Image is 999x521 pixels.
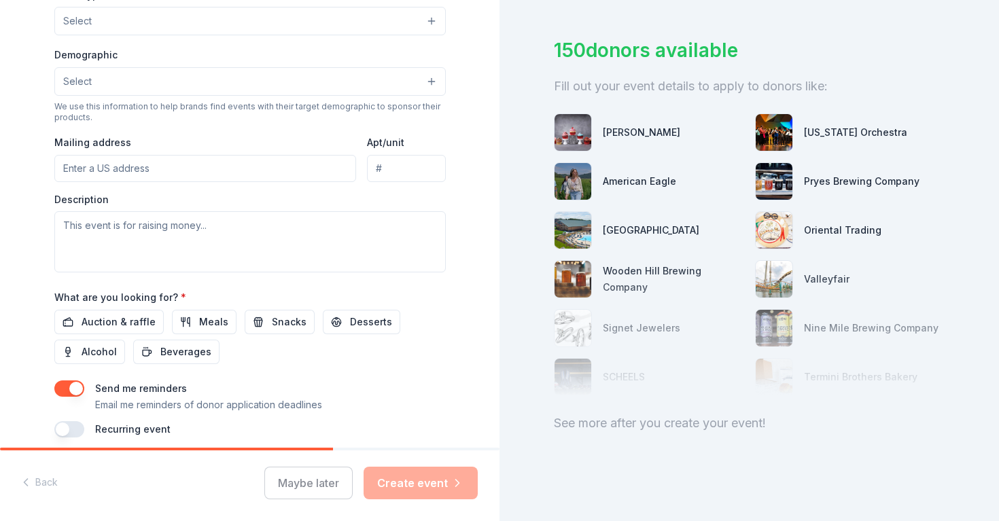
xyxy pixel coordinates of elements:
[63,73,92,90] span: Select
[82,314,156,330] span: Auction & raffle
[272,314,306,330] span: Snacks
[160,344,211,360] span: Beverages
[603,173,676,190] div: American Eagle
[555,114,591,151] img: photo for Nadia Cakes
[133,340,220,364] button: Beverages
[804,173,919,190] div: Pryes Brewing Company
[554,36,945,65] div: 150 donors available
[367,136,404,149] label: Apt/unit
[367,155,445,182] input: #
[756,212,792,249] img: photo for Oriental Trading
[54,193,109,206] label: Description
[95,382,187,394] label: Send me reminders
[54,340,125,364] button: Alcohol
[54,291,186,304] label: What are you looking for?
[54,101,446,123] div: We use this information to help brands find events with their target demographic to sponsor their...
[555,163,591,200] img: photo for American Eagle
[603,222,699,238] div: [GEOGRAPHIC_DATA]
[54,310,164,334] button: Auction & raffle
[54,67,446,96] button: Select
[199,314,228,330] span: Meals
[350,314,392,330] span: Desserts
[82,344,117,360] span: Alcohol
[245,310,315,334] button: Snacks
[54,7,446,35] button: Select
[804,124,907,141] div: [US_STATE] Orchestra
[603,124,680,141] div: [PERSON_NAME]
[63,13,92,29] span: Select
[554,75,945,97] div: Fill out your event details to apply to donors like:
[804,222,881,238] div: Oriental Trading
[54,136,131,149] label: Mailing address
[555,212,591,249] img: photo for Great Wolf Lodge
[756,114,792,151] img: photo for Minnesota Orchestra
[323,310,400,334] button: Desserts
[95,397,322,413] p: Email me reminders of donor application deadlines
[172,310,236,334] button: Meals
[54,155,357,182] input: Enter a US address
[756,163,792,200] img: photo for Pryes Brewing Company
[95,423,171,435] label: Recurring event
[554,412,945,434] div: See more after you create your event!
[54,48,118,62] label: Demographic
